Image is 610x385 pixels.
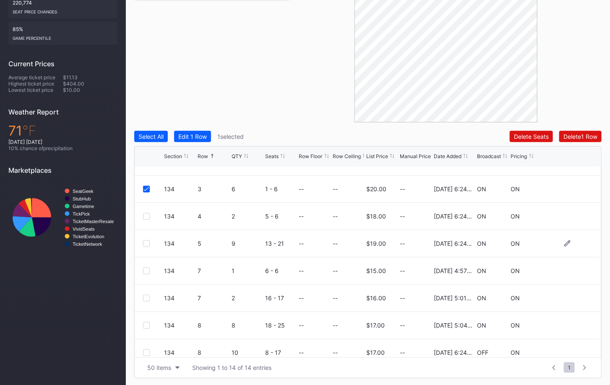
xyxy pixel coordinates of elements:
[178,133,207,140] div: Edit 1 Row
[563,133,597,140] div: Delete 1 Row
[400,294,432,302] div: --
[511,153,527,159] div: Pricing
[232,349,263,356] div: 10
[198,153,208,159] div: Row
[477,213,486,220] div: ON
[514,133,549,140] div: Delete Seats
[434,294,475,302] div: [DATE] 5:01PM
[434,185,475,192] div: [DATE] 6:24PM
[366,213,386,220] div: $18.00
[366,153,388,159] div: List Price
[73,204,94,209] text: Gametime
[73,226,95,232] text: VividSeats
[8,145,117,151] div: 10 % chance of precipitation
[8,181,117,254] svg: Chart title
[477,185,486,192] div: ON
[232,213,263,220] div: 2
[333,213,338,220] div: --
[333,267,338,274] div: --
[477,153,501,159] div: Broadcast
[366,322,385,329] div: $17.00
[511,267,520,274] div: ON
[232,185,263,192] div: 6
[265,294,297,302] div: 16 - 17
[63,81,117,87] div: $404.00
[73,211,90,216] text: TickPick
[8,22,117,45] div: 85%
[198,349,229,356] div: 8
[217,133,244,140] div: 1 selected
[8,74,63,81] div: Average ticket price
[477,322,486,329] div: ON
[333,294,338,302] div: --
[164,240,196,247] div: 134
[434,349,475,356] div: [DATE] 6:24PM
[366,240,386,247] div: $19.00
[511,185,520,192] div: ON
[198,322,229,329] div: 8
[198,185,229,192] div: 3
[511,213,520,220] div: ON
[434,267,475,274] div: [DATE] 4:57PM
[63,87,117,93] div: $10.00
[333,185,338,192] div: --
[134,131,168,142] button: Select All
[164,294,196,302] div: 134
[22,122,36,139] span: ℉
[164,153,182,159] div: Section
[559,131,602,142] button: Delete1 Row
[366,349,385,356] div: $17.00
[333,153,361,159] div: Row Ceiling
[265,267,297,274] div: 6 - 6
[8,81,63,87] div: Highest ticket price
[333,322,338,329] div: --
[265,349,297,356] div: 8 - 17
[434,153,461,159] div: Date Added
[511,294,520,302] div: ON
[366,267,386,274] div: $15.00
[434,322,475,329] div: [DATE] 5:04PM
[400,267,432,274] div: --
[299,213,304,220] div: --
[73,196,91,201] text: StubHub
[73,189,94,194] text: SeatGeek
[13,6,113,14] div: seat price changes
[8,139,117,145] div: [DATE] [DATE]
[477,349,488,356] div: OFF
[198,267,229,274] div: 7
[400,240,432,247] div: --
[299,349,304,356] div: --
[8,60,117,68] div: Current Prices
[510,131,553,142] button: Delete Seats
[138,133,164,140] div: Select All
[477,294,486,302] div: ON
[232,322,263,329] div: 8
[400,349,432,356] div: --
[232,267,263,274] div: 1
[164,185,196,192] div: 134
[198,294,229,302] div: 7
[366,294,386,302] div: $16.00
[174,131,211,142] button: Edit 1 Row
[265,213,297,220] div: 5 - 6
[198,240,229,247] div: 5
[265,185,297,192] div: 1 - 6
[333,349,338,356] div: --
[232,153,242,159] div: QTY
[265,240,297,247] div: 13 - 21
[366,185,386,192] div: $20.00
[73,219,114,224] text: TicketMasterResale
[232,294,263,302] div: 2
[299,185,304,192] div: --
[63,74,117,81] div: $11.13
[400,153,431,159] div: Manual Price
[299,267,304,274] div: --
[8,87,63,93] div: Lowest ticket price
[265,153,279,159] div: Seats
[400,185,432,192] div: --
[8,122,117,139] div: 71
[299,240,304,247] div: --
[13,32,113,41] div: Game percentile
[400,213,432,220] div: --
[477,240,486,247] div: ON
